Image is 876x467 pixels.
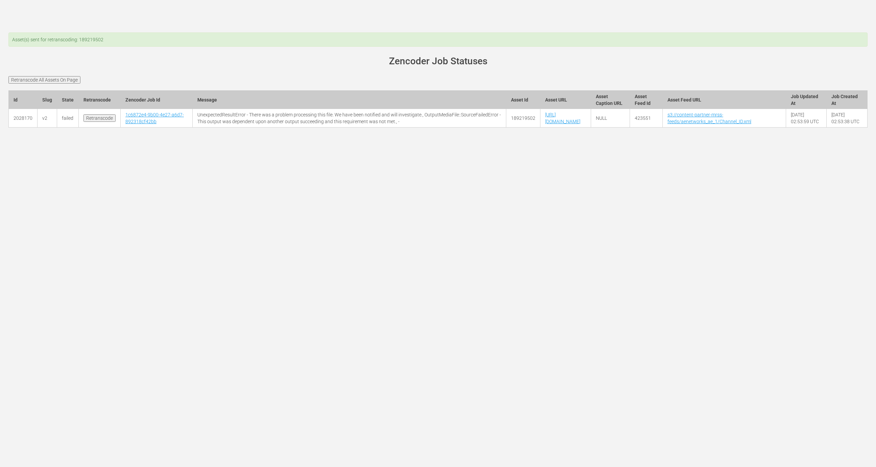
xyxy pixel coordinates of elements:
[591,90,630,109] th: Asset Caption URL
[38,109,57,128] td: v2
[662,90,786,109] th: Asset Feed URL
[57,109,79,128] td: failed
[192,90,506,109] th: Message
[8,76,80,84] input: Retranscode All Assets On Page
[506,109,540,128] td: 189219502
[540,90,591,109] th: Asset URL
[827,109,868,128] td: [DATE] 02:53:38 UTC
[786,109,827,128] td: [DATE] 02:53:59 UTC
[630,109,662,128] td: 423551
[827,90,868,109] th: Job Created At
[630,90,662,109] th: Asset Feed Id
[667,112,751,124] a: s3://content-partner-mrss-feeds/aenetworks_ae_1/Channel_ID.xml
[83,114,116,122] input: Retranscode
[125,112,184,124] a: 1c6872e4-9b00-4e27-a6d7-892318cf42bb
[121,90,193,109] th: Zencoder Job Id
[192,109,506,128] td: UnexpectedResultError - There was a problem processing this file. We have been notified and will ...
[506,90,540,109] th: Asset Id
[591,109,630,128] td: NULL
[18,56,858,67] h1: Zencoder Job Statuses
[9,109,38,128] td: 2028170
[57,90,79,109] th: State
[38,90,57,109] th: Slug
[8,32,868,47] div: Asset(s) sent for retranscoding: 189219502
[786,90,827,109] th: Job Updated At
[79,90,121,109] th: Retranscode
[9,90,38,109] th: Id
[545,112,580,124] a: [URL][DOMAIN_NAME]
